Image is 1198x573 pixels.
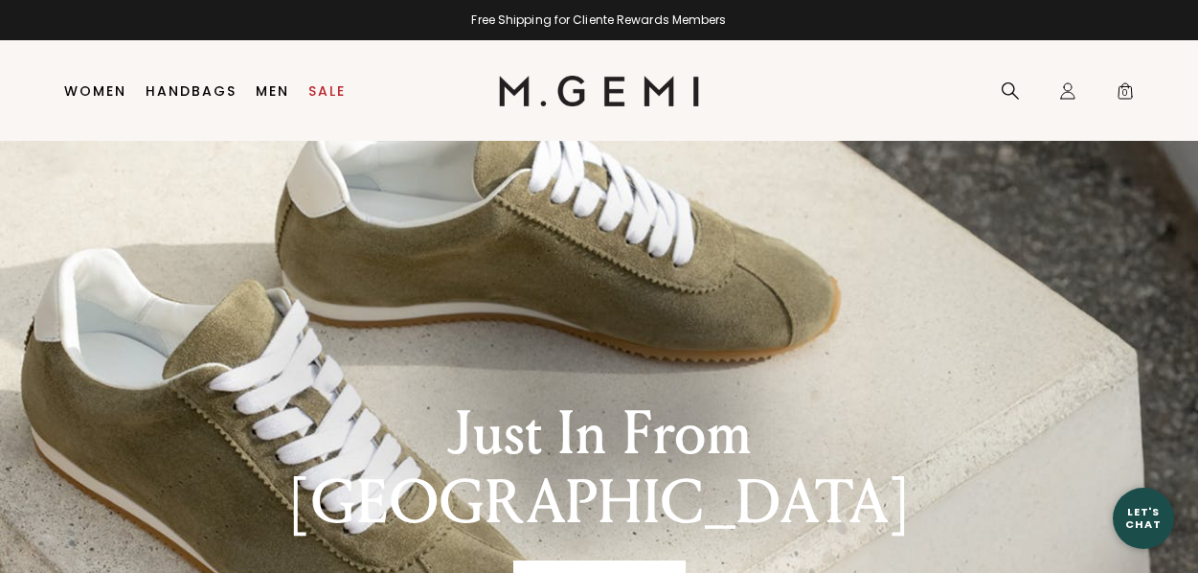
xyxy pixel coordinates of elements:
[244,400,955,538] div: Just In From [GEOGRAPHIC_DATA]
[64,83,126,99] a: Women
[499,76,699,106] img: M.Gemi
[308,83,346,99] a: Sale
[1113,506,1174,530] div: Let's Chat
[146,83,237,99] a: Handbags
[1116,85,1135,104] span: 0
[256,83,289,99] a: Men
